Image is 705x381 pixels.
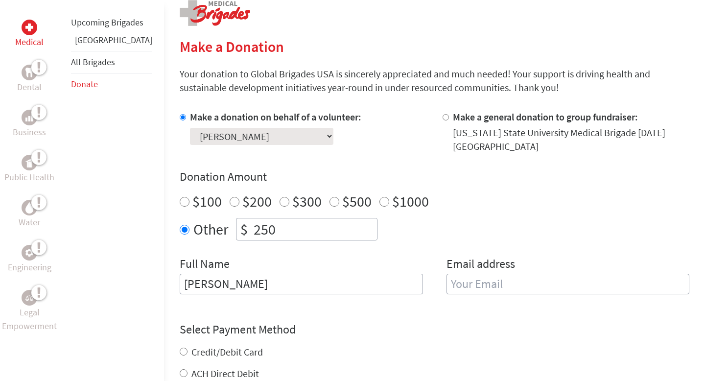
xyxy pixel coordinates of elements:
[25,114,33,121] img: Business
[2,290,57,333] a: Legal EmpowermentLegal Empowerment
[71,78,98,90] a: Donate
[2,306,57,333] p: Legal Empowerment
[13,125,46,139] p: Business
[19,200,40,229] a: WaterWater
[17,80,42,94] p: Dental
[19,215,40,229] p: Water
[453,111,638,123] label: Make a general donation to group fundraiser:
[180,38,689,55] h2: Make a Donation
[22,200,37,215] div: Water
[13,110,46,139] a: BusinessBusiness
[25,202,33,213] img: Water
[15,20,44,49] a: MedicalMedical
[75,34,152,46] a: [GEOGRAPHIC_DATA]
[22,65,37,80] div: Dental
[242,192,272,211] label: $200
[191,367,259,380] label: ACH Direct Debit
[446,274,690,294] input: Your Email
[236,218,252,240] div: $
[22,110,37,125] div: Business
[191,346,263,358] label: Credit/Debit Card
[453,126,690,153] div: [US_STATE] State University Medical Brigade [DATE] [GEOGRAPHIC_DATA]
[25,24,33,31] img: Medical
[71,56,115,68] a: All Brigades
[292,192,322,211] label: $300
[180,322,689,337] h4: Select Payment Method
[71,73,152,95] li: Donate
[180,67,689,95] p: Your donation to Global Brigades USA is sincerely appreciated and much needed! Your support is dr...
[25,158,33,167] img: Public Health
[22,20,37,35] div: Medical
[180,169,689,185] h4: Donation Amount
[22,245,37,261] div: Engineering
[25,68,33,77] img: Dental
[71,17,143,28] a: Upcoming Brigades
[180,274,423,294] input: Enter Full Name
[71,33,152,51] li: Guatemala
[25,249,33,257] img: Engineering
[342,192,372,211] label: $500
[17,65,42,94] a: DentalDental
[392,192,429,211] label: $1000
[4,170,54,184] p: Public Health
[192,192,222,211] label: $100
[8,261,51,274] p: Engineering
[8,245,51,274] a: EngineeringEngineering
[193,218,228,240] label: Other
[15,35,44,49] p: Medical
[252,218,377,240] input: Enter Amount
[190,111,361,123] label: Make a donation on behalf of a volunteer:
[446,256,515,274] label: Email address
[71,51,152,73] li: All Brigades
[4,155,54,184] a: Public HealthPublic Health
[25,295,33,301] img: Legal Empowerment
[22,290,37,306] div: Legal Empowerment
[71,12,152,33] li: Upcoming Brigades
[180,256,230,274] label: Full Name
[22,155,37,170] div: Public Health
